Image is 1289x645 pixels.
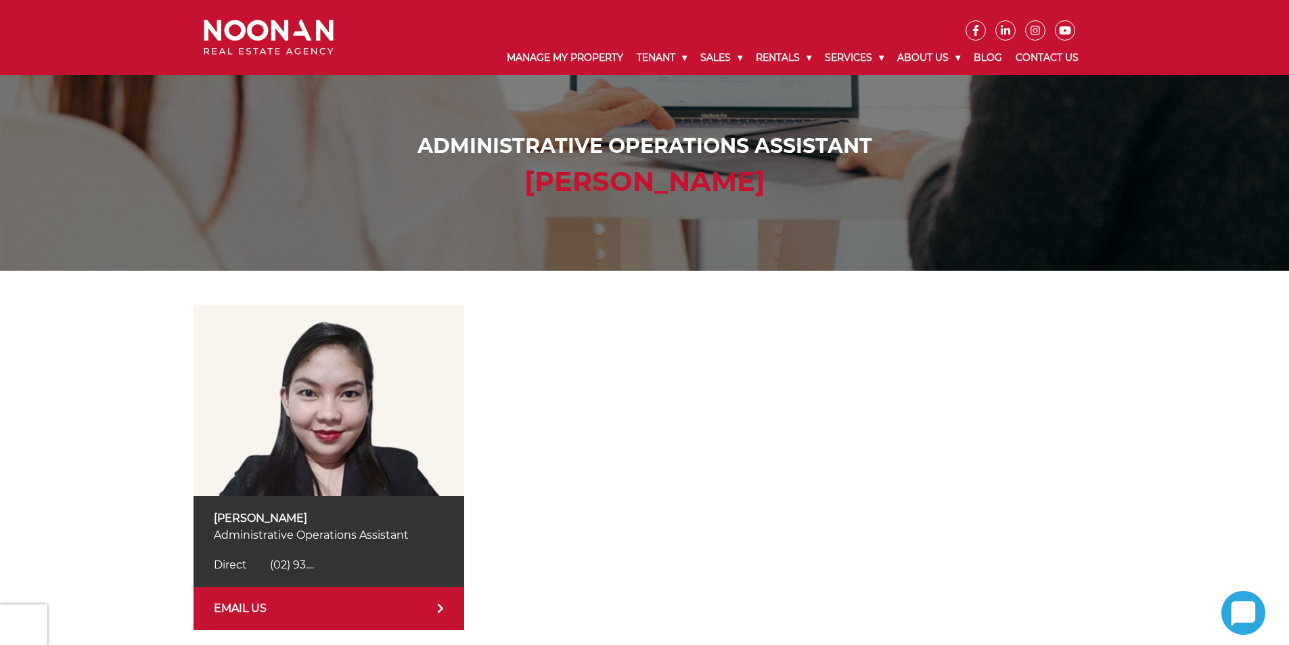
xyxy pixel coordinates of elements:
img: Ingrid Von Mojello [194,305,464,496]
a: Blog [967,41,1009,75]
a: Services [818,41,890,75]
a: Contact Us [1009,41,1085,75]
a: Sales [694,41,749,75]
img: Noonan Real Estate Agency [204,20,334,55]
a: Manage My Property [500,41,630,75]
p: [PERSON_NAME] [214,510,444,527]
a: Tenant [630,41,694,75]
a: Click to reveal phone number [214,558,314,571]
a: About Us [890,41,967,75]
h2: [PERSON_NAME] [207,165,1082,198]
h1: Administrative Operations Assistant [207,134,1082,158]
span: Direct [214,558,247,571]
p: Administrative Operations Assistant [214,527,444,543]
a: EMAIL US [194,587,464,630]
span: (02) 93.... [270,558,314,571]
a: Rentals [749,41,818,75]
